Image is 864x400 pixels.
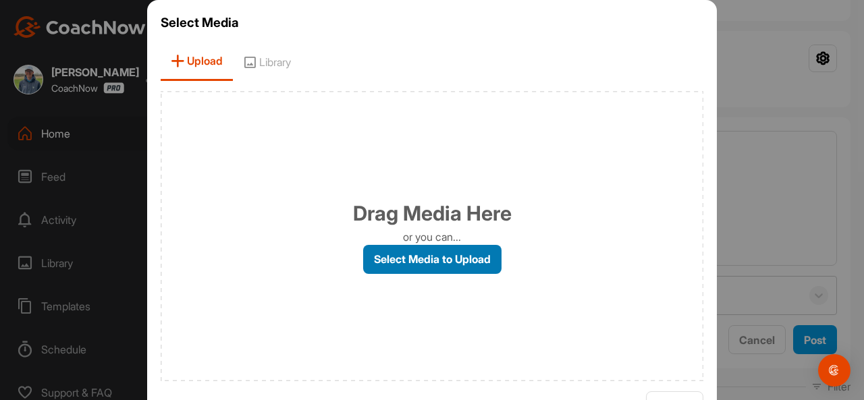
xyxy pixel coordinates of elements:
h3: Select Media [161,13,703,32]
p: or you can... [403,229,461,245]
span: Library [233,42,301,81]
h1: Drag Media Here [353,198,512,229]
label: Select Media to Upload [363,245,502,274]
span: Upload [161,42,233,81]
div: Open Intercom Messenger [818,354,850,387]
